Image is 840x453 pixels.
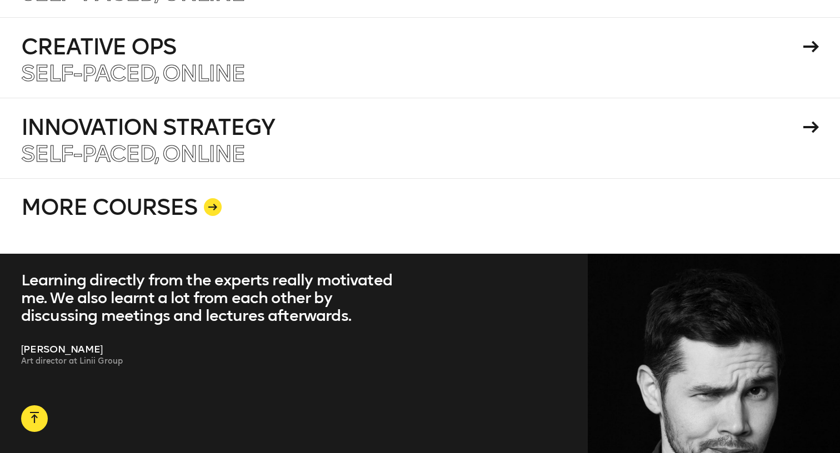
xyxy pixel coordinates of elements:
[21,343,399,356] p: [PERSON_NAME]
[21,356,399,367] p: Art director at Linii Group
[21,60,245,87] span: Self-paced, Online
[21,140,245,167] span: Self-paced, Online
[21,116,799,138] h4: Innovation Strategy
[21,36,799,58] h4: Creative Ops
[21,178,819,254] a: MORE COURSES
[21,271,399,325] blockquote: Learning directly from the experts really motivated me. We also learnt a lot from each other by d...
